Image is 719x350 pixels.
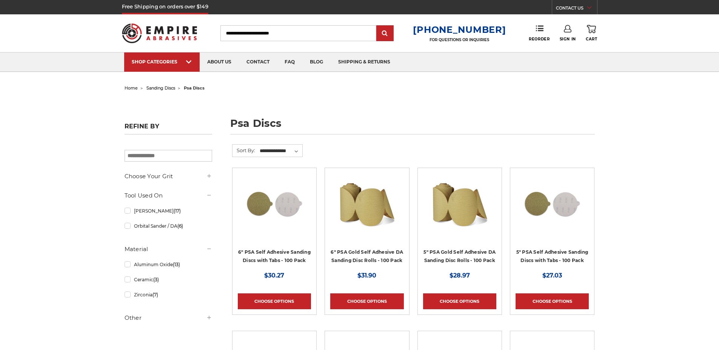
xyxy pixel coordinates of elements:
a: Choose Options [423,293,496,309]
span: psa discs [184,85,205,91]
a: CONTACT US [556,4,597,14]
h5: Material [125,245,212,254]
img: Empire Abrasives [122,19,197,48]
a: 5 inch PSA Disc [516,173,589,247]
a: blog [302,52,331,72]
a: shipping & returns [331,52,398,72]
a: 6 inch psa sanding disc [238,173,311,247]
div: SHOP CATEGORIES [132,59,192,65]
a: Choose Options [238,293,311,309]
span: (7) [152,292,158,298]
a: about us [200,52,239,72]
label: Sort By: [232,145,255,156]
span: (17) [174,208,181,214]
img: 5" Sticky Backed Sanding Discs on a roll [430,173,490,234]
a: 5" PSA Gold Self Adhesive DA Sanding Disc Rolls - 100 Pack [423,249,496,264]
a: 6" PSA Gold Self Adhesive DA Sanding Disc Rolls - 100 Pack [331,249,403,264]
a: Zirconia(7) [125,288,212,301]
span: (13) [173,262,180,267]
img: 6 inch psa sanding disc [244,173,305,234]
span: $28.97 [450,272,470,279]
a: 5" Sticky Backed Sanding Discs on a roll [423,173,496,247]
img: 5 inch PSA Disc [522,173,582,234]
h5: Tool Used On [125,191,212,200]
a: Ceramic(3) [125,273,212,286]
a: Cart [586,25,597,42]
span: Reorder [529,37,550,42]
a: [PERSON_NAME](17) [125,204,212,217]
a: Aluminum Oxide(13) [125,258,212,271]
a: Orbital Sander / DA(6) [125,219,212,233]
span: (3) [153,277,159,282]
span: $31.90 [357,272,376,279]
img: 6" DA Sanding Discs on a Roll [337,173,397,234]
input: Submit [377,26,393,41]
h5: Choose Your Grit [125,172,212,181]
h5: Other [125,313,212,322]
span: (6) [177,223,183,229]
span: Sign In [560,37,576,42]
a: Reorder [529,25,550,41]
a: Choose Options [516,293,589,309]
a: 5" PSA Self Adhesive Sanding Discs with Tabs - 100 Pack [516,249,588,264]
a: 6" DA Sanding Discs on a Roll [330,173,403,247]
span: $30.27 [264,272,284,279]
a: contact [239,52,277,72]
p: FOR QUESTIONS OR INQUIRIES [413,37,506,42]
h5: Refine by [125,123,212,134]
a: sanding discs [146,85,175,91]
a: home [125,85,138,91]
span: Cart [586,37,597,42]
a: [PHONE_NUMBER] [413,24,506,35]
span: $27.03 [542,272,562,279]
a: faq [277,52,302,72]
a: Choose Options [330,293,403,309]
select: Sort By: [259,145,302,157]
a: 6" PSA Self Adhesive Sanding Discs with Tabs - 100 Pack [238,249,311,264]
h1: psa discs [230,118,595,134]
